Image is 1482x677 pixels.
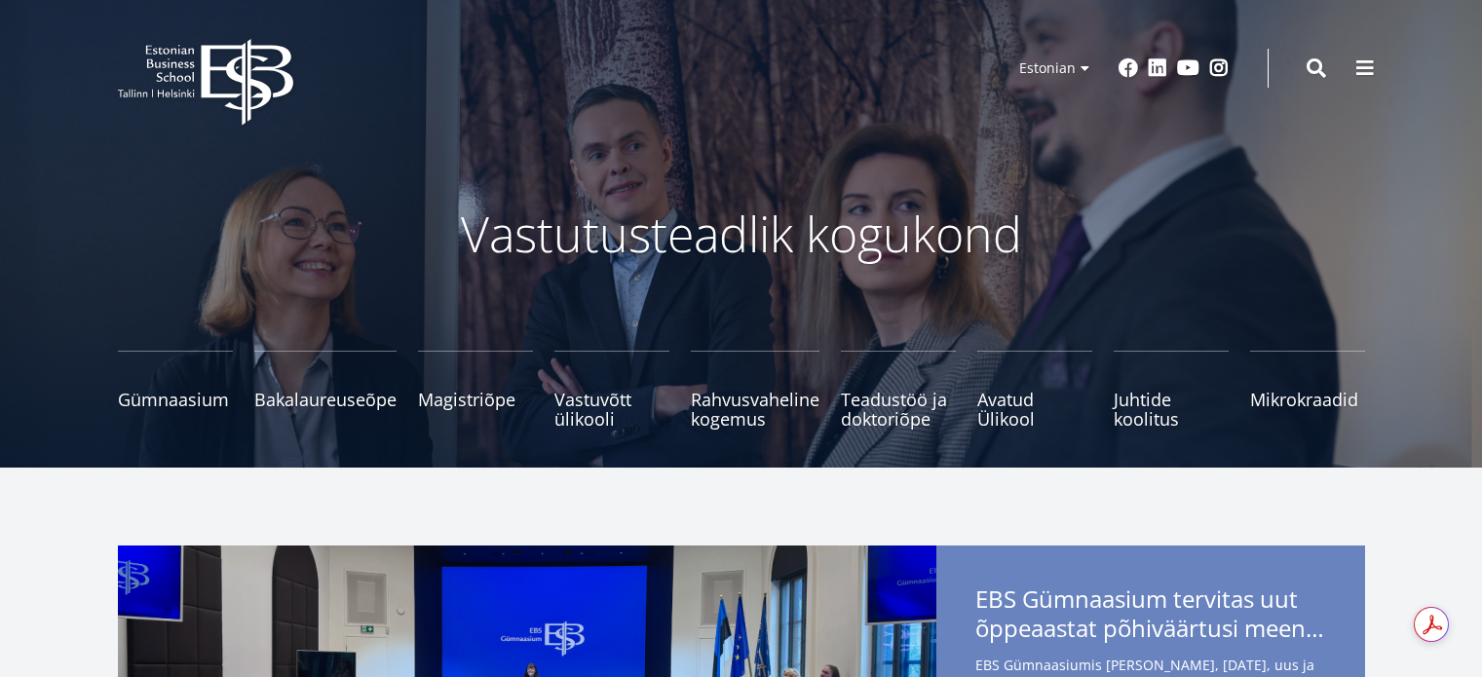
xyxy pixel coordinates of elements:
[977,351,1092,429] a: Avatud Ülikool
[1114,390,1229,429] span: Juhtide koolitus
[225,205,1258,263] p: Vastutusteadlik kogukond
[841,390,956,429] span: Teadustöö ja doktoriõpe
[118,390,233,409] span: Gümnaasium
[554,390,669,429] span: Vastuvõtt ülikooli
[1177,58,1199,78] a: Youtube
[691,351,819,429] a: Rahvusvaheline kogemus
[118,351,233,429] a: Gümnaasium
[254,390,397,409] span: Bakalaureuseõpe
[254,351,397,429] a: Bakalaureuseõpe
[1209,58,1229,78] a: Instagram
[418,351,533,429] a: Magistriõpe
[841,351,956,429] a: Teadustöö ja doktoriõpe
[1250,390,1365,409] span: Mikrokraadid
[418,390,533,409] span: Magistriõpe
[554,351,669,429] a: Vastuvõtt ülikooli
[1250,351,1365,429] a: Mikrokraadid
[975,584,1326,649] span: EBS Gümnaasium tervitas uut
[1119,58,1138,78] a: Facebook
[977,390,1092,429] span: Avatud Ülikool
[691,390,819,429] span: Rahvusvaheline kogemus
[1114,351,1229,429] a: Juhtide koolitus
[1148,58,1167,78] a: Linkedin
[975,614,1326,643] span: õppeaastat põhiväärtusi meenutades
